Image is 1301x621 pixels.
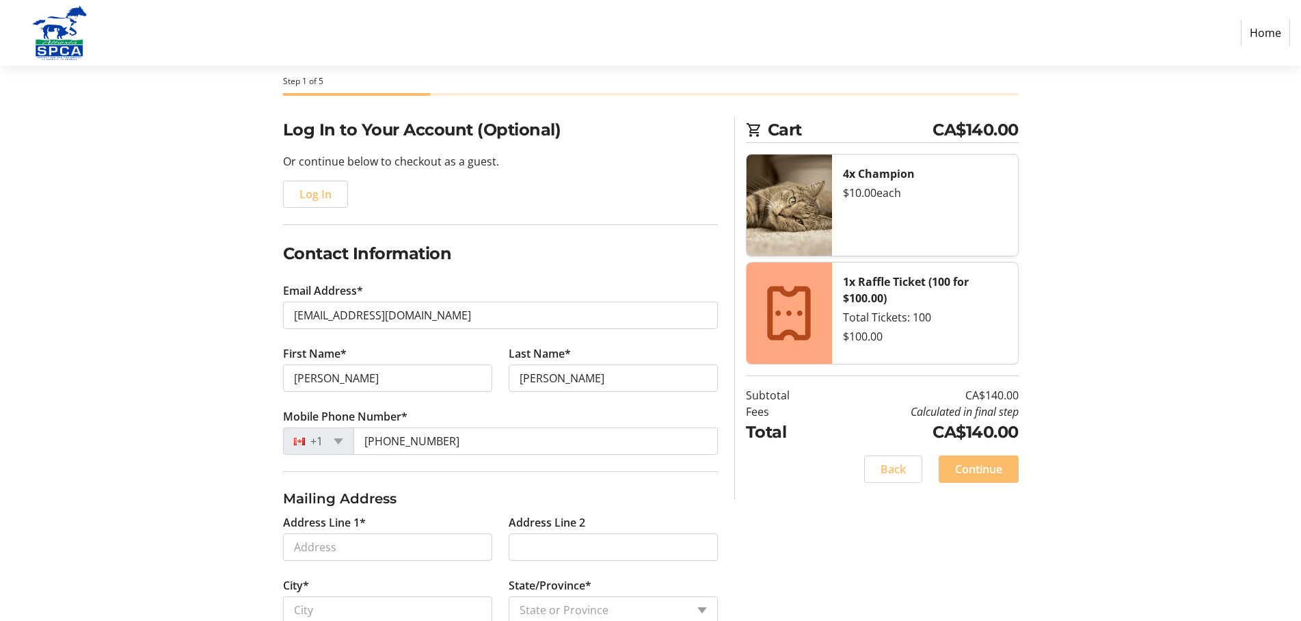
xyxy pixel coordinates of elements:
p: Or continue below to checkout as a guest. [283,153,718,170]
button: Log In [283,181,348,208]
input: (506) 234-5678 [353,427,718,455]
div: $10.00 each [843,185,1007,201]
td: Subtotal [746,387,824,404]
td: CA$140.00 [824,387,1019,404]
a: Home [1241,20,1290,46]
span: Log In [299,186,332,202]
div: $100.00 [843,328,1007,345]
button: Continue [939,455,1019,483]
img: Alberta SPCA's Logo [11,5,108,60]
span: Continue [955,461,1002,477]
label: Mobile Phone Number* [283,408,407,425]
strong: 4x Champion [843,166,915,181]
label: Last Name* [509,345,571,362]
label: City* [283,577,309,594]
h2: Log In to Your Account (Optional) [283,118,718,142]
span: Cart [768,118,933,142]
strong: 1x Raffle Ticket (100 for $100.00) [843,274,969,306]
button: Back [864,455,922,483]
label: Address Line 1* [283,514,366,531]
div: Total Tickets: 100 [843,309,1007,326]
td: CA$140.00 [824,420,1019,445]
td: Fees [746,404,824,420]
h2: Contact Information [283,241,718,266]
span: CA$140.00 [933,118,1019,142]
img: Champion [747,155,832,256]
span: Back [881,461,906,477]
td: Total [746,420,824,445]
label: Address Line 2 [509,514,585,531]
label: First Name* [283,345,347,362]
div: Step 1 of 5 [283,75,1019,88]
input: Address [283,533,492,561]
label: Email Address* [283,282,363,299]
h3: Mailing Address [283,488,718,509]
label: State/Province* [509,577,591,594]
td: Calculated in final step [824,404,1019,420]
